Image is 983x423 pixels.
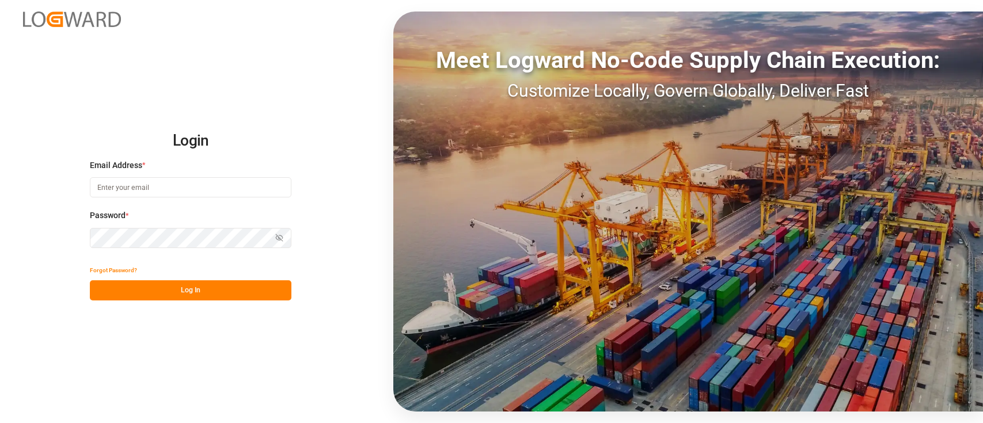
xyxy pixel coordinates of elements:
[23,12,121,27] img: Logward_new_orange.png
[90,177,291,197] input: Enter your email
[393,43,983,78] div: Meet Logward No-Code Supply Chain Execution:
[90,280,291,300] button: Log In
[90,209,126,222] span: Password
[393,78,983,104] div: Customize Locally, Govern Globally, Deliver Fast
[90,159,142,172] span: Email Address
[90,123,291,159] h2: Login
[90,260,137,280] button: Forgot Password?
